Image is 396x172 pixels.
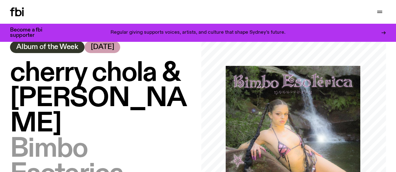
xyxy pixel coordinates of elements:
span: cherry chola & [PERSON_NAME] [10,59,186,138]
span: [DATE] [91,44,114,51]
p: Regular giving supports voices, artists, and culture that shape Sydney’s future. [111,30,285,36]
span: Album of the Week [16,44,78,51]
h3: Become a fbi supporter [10,27,50,38]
